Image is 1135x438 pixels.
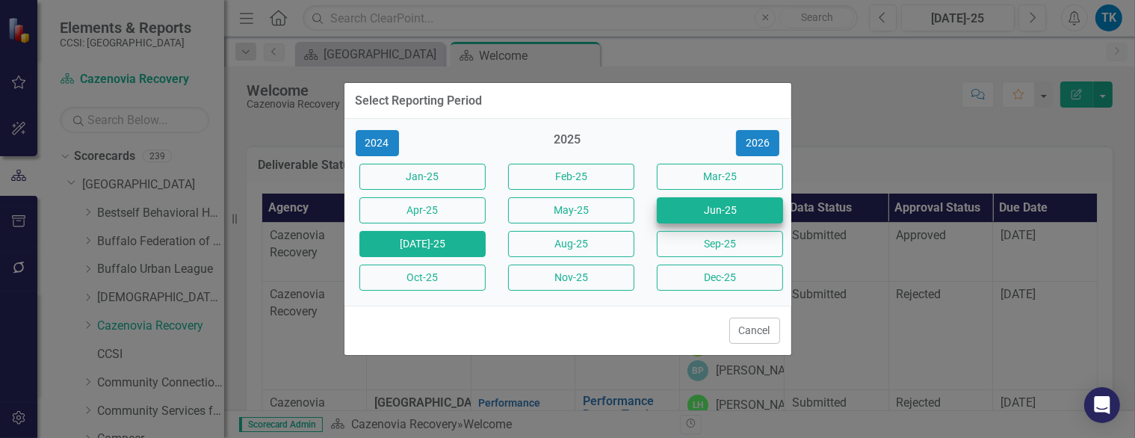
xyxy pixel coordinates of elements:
[508,231,634,257] button: Aug-25
[359,231,486,257] button: [DATE]-25
[504,132,631,156] div: 2025
[657,164,783,190] button: Mar-25
[1084,387,1120,423] div: Open Intercom Messenger
[736,130,779,156] button: 2026
[356,94,483,108] div: Select Reporting Period
[657,231,783,257] button: Sep-25
[508,197,634,223] button: May-25
[359,265,486,291] button: Oct-25
[359,197,486,223] button: Apr-25
[729,318,780,344] button: Cancel
[359,164,486,190] button: Jan-25
[508,265,634,291] button: Nov-25
[657,197,783,223] button: Jun-25
[508,164,634,190] button: Feb-25
[356,130,399,156] button: 2024
[657,265,783,291] button: Dec-25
